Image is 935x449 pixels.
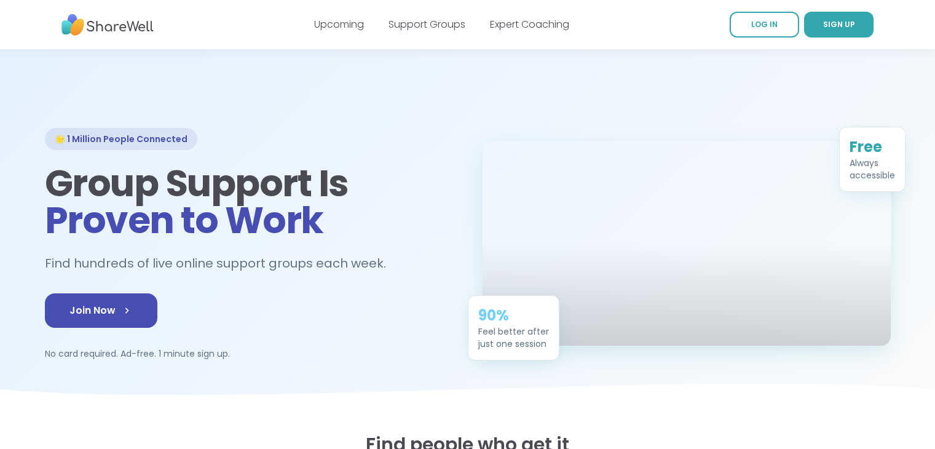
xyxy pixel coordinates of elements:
h1: Group Support Is [45,165,453,239]
div: Always accessible [850,157,895,181]
div: Feel better after just one session [478,325,549,350]
span: SIGN UP [823,19,855,30]
h2: Find hundreds of live online support groups each week. [45,253,399,274]
a: Upcoming [314,17,364,31]
a: SIGN UP [804,12,874,38]
div: Free [850,137,895,157]
div: 🌟 1 Million People Connected [45,128,197,150]
div: 90% [478,306,549,325]
span: LOG IN [751,19,778,30]
a: Join Now [45,293,157,328]
a: Expert Coaching [490,17,569,31]
p: No card required. Ad-free. 1 minute sign up. [45,348,453,360]
span: Join Now [69,303,133,318]
img: ShareWell Nav Logo [61,8,154,42]
a: LOG IN [730,12,799,38]
span: Proven to Work [45,194,323,246]
a: Support Groups [389,17,465,31]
